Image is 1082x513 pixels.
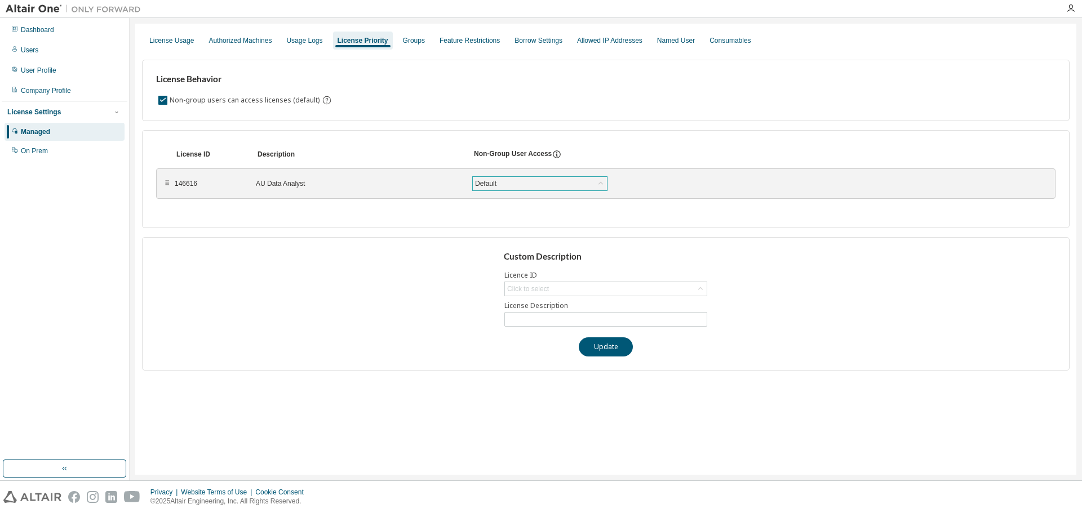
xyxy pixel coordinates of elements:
div: Website Terms of Use [181,488,255,497]
div: License Priority [338,36,388,45]
div: 146616 [175,179,242,188]
div: Click to select [505,282,707,296]
div: Feature Restrictions [440,36,500,45]
div: ⠿ [163,179,170,188]
div: Managed [21,127,50,136]
button: Update [579,337,633,356]
div: License Usage [149,36,194,45]
div: Default [473,177,607,190]
div: Named User [657,36,695,45]
div: Authorized Machines [209,36,272,45]
svg: By default any user not assigned to any group can access any license. Turn this setting off to di... [322,95,332,105]
div: Borrow Settings [515,36,562,45]
label: License Description [504,301,707,310]
h3: Custom Description [504,251,708,262]
div: Cookie Consent [255,488,310,497]
img: altair_logo.svg [3,491,61,503]
div: Company Profile [21,86,71,95]
div: Description [258,150,460,159]
div: Allowed IP Addresses [577,36,642,45]
img: linkedin.svg [105,491,117,503]
img: facebook.svg [68,491,80,503]
div: Groups [403,36,425,45]
img: youtube.svg [124,491,140,503]
div: Consumables [709,36,751,45]
div: Privacy [150,488,181,497]
div: Non-Group User Access [474,149,552,159]
div: Click to select [507,284,549,293]
img: instagram.svg [87,491,99,503]
label: Licence ID [504,271,707,280]
div: License ID [176,150,244,159]
h3: License Behavior [156,74,330,85]
div: Default [473,177,498,190]
div: Users [21,46,38,55]
p: © 2025 Altair Engineering, Inc. All Rights Reserved. [150,497,311,506]
div: License Settings [7,108,61,117]
label: Non-group users can access licenses (default) [170,93,322,107]
img: Altair One [6,3,147,15]
div: Dashboard [21,25,54,34]
div: AU Data Analyst [256,179,459,188]
div: On Prem [21,146,48,155]
div: Usage Logs [286,36,322,45]
div: User Profile [21,66,56,75]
